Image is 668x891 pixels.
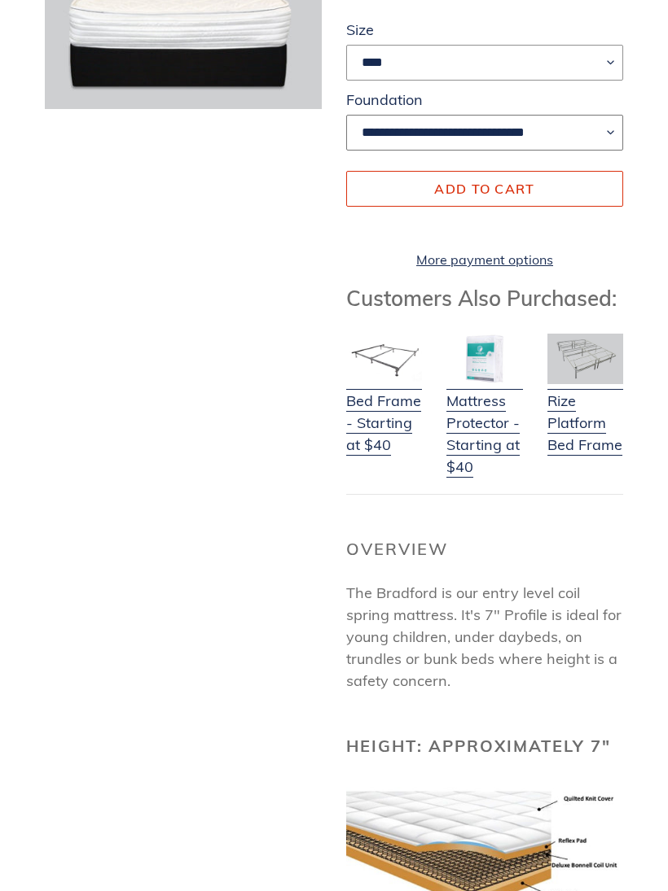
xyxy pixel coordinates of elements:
h3: Customers Also Purchased: [346,286,623,311]
label: Foundation [346,89,623,111]
img: Mattress Protector [446,334,522,384]
b: Height: Approximately 7" [346,736,611,756]
img: Adjustable Base [547,334,623,384]
button: Add to cart [346,171,623,207]
span: Add to cart [434,181,534,197]
p: The Bradford is our entry level coil spring mattress. It's 7" Profile is ideal for young children... [346,582,623,692]
a: Bed Frame - Starting at $40 [346,369,422,456]
a: Rize Platform Bed Frame [547,369,623,456]
a: More payment options [346,250,623,269]
a: Mattress Protector - Starting at $40 [446,369,522,478]
h2: Overview [346,539,623,559]
img: Bed Frame [346,334,422,384]
label: Size [346,19,623,41]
